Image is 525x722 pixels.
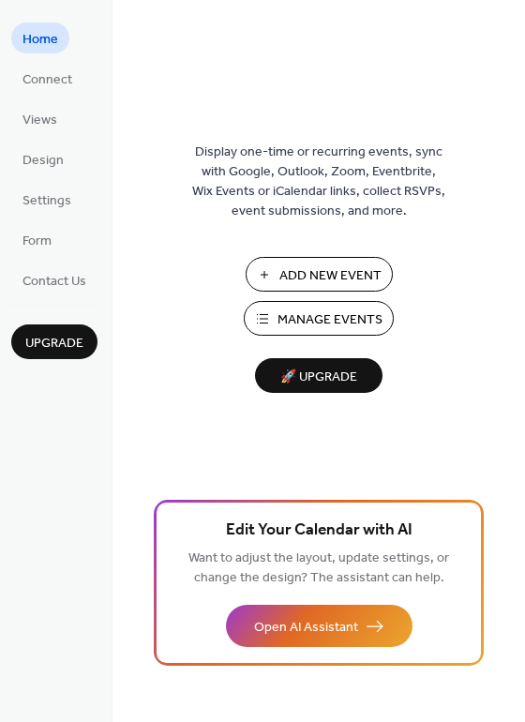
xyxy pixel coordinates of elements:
[255,358,382,393] button: 🚀 Upgrade
[246,257,393,292] button: Add New Event
[244,301,394,336] button: Manage Events
[254,618,358,638] span: Open AI Assistant
[11,264,97,295] a: Contact Us
[25,334,83,353] span: Upgrade
[279,266,382,286] span: Add New Event
[11,324,97,359] button: Upgrade
[22,151,64,171] span: Design
[22,232,52,251] span: Form
[226,518,412,544] span: Edit Your Calendar with AI
[11,63,83,94] a: Connect
[22,272,86,292] span: Contact Us
[22,70,72,90] span: Connect
[11,224,63,255] a: Form
[11,143,75,174] a: Design
[277,310,382,330] span: Manage Events
[22,191,71,211] span: Settings
[11,23,69,53] a: Home
[188,546,449,591] span: Want to adjust the layout, update settings, or change the design? The assistant can help.
[22,111,57,130] span: Views
[22,30,58,50] span: Home
[226,605,412,647] button: Open AI Assistant
[11,103,68,134] a: Views
[11,184,82,215] a: Settings
[266,365,371,390] span: 🚀 Upgrade
[192,143,445,221] span: Display one-time or recurring events, sync with Google, Outlook, Zoom, Eventbrite, Wix Events or ...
